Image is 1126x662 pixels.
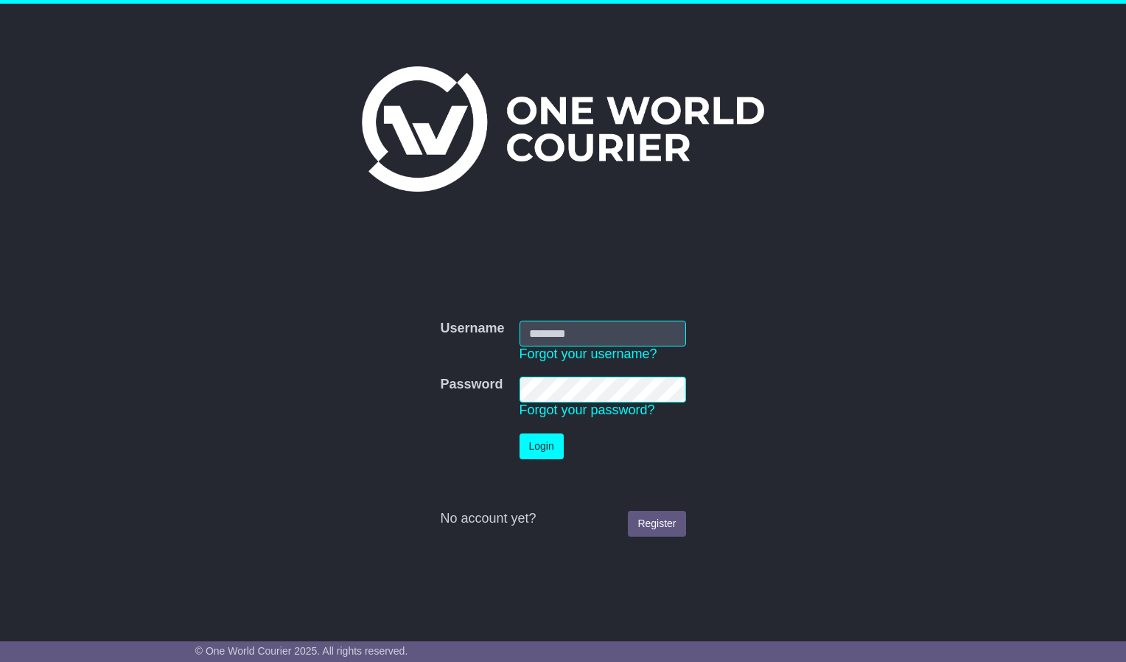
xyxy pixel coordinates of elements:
[520,346,657,361] a: Forgot your username?
[195,645,408,657] span: © One World Courier 2025. All rights reserved.
[520,403,655,417] a: Forgot your password?
[628,511,685,537] a: Register
[520,433,564,459] button: Login
[362,66,764,192] img: One World
[440,321,504,337] label: Username
[440,511,685,527] div: No account yet?
[440,377,503,393] label: Password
